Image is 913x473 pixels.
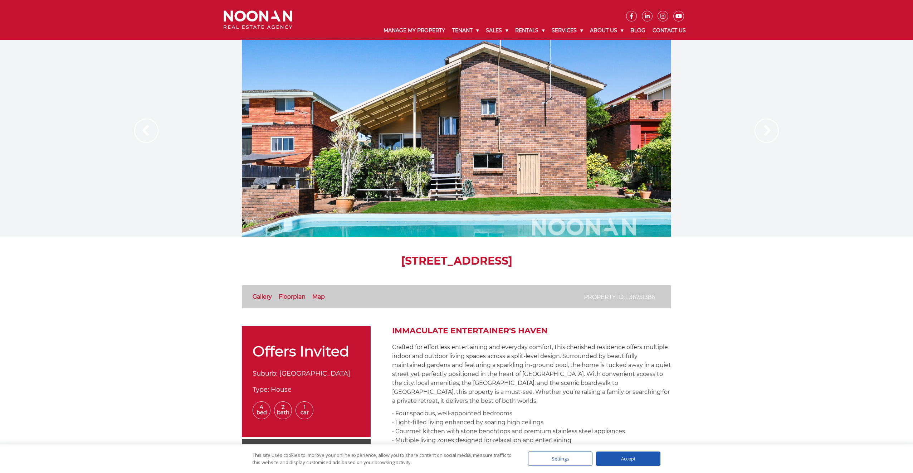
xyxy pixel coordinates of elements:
[279,370,350,377] span: [GEOGRAPHIC_DATA]
[586,21,627,40] a: About Us
[649,21,689,40] a: Contact Us
[392,343,671,405] p: Crafted for effortless entertaining and everyday comfort, this cherished residence offers multipl...
[755,119,779,143] img: Arrow slider
[134,119,158,143] img: Arrow slider
[512,21,548,40] a: Rentals
[482,21,512,40] a: Sales
[253,401,270,419] span: 4 Bed
[392,326,671,336] h2: Immaculate Entertainer's Haven
[224,10,292,29] img: Noonan Real Estate Agency
[253,293,272,300] a: Gallery
[548,21,586,40] a: Services
[584,293,655,301] p: Property ID: L36751386
[296,401,313,419] span: 1 Car
[596,452,660,466] div: Accept
[253,452,514,466] div: This site uses cookies to improve your online experience, allow you to share content on social me...
[253,342,349,360] span: Offers Invited
[627,21,649,40] a: Blog
[242,439,371,462] a: Online Enquiry
[253,386,269,394] span: Type:
[312,293,325,300] a: Map
[380,21,449,40] a: Manage My Property
[279,293,306,300] a: Floorplan
[242,255,671,267] h1: [STREET_ADDRESS]
[449,21,482,40] a: Tenant
[528,452,592,466] div: Settings
[271,386,292,394] span: House
[274,401,292,419] span: 2 Bath
[253,370,278,377] span: Suburb:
